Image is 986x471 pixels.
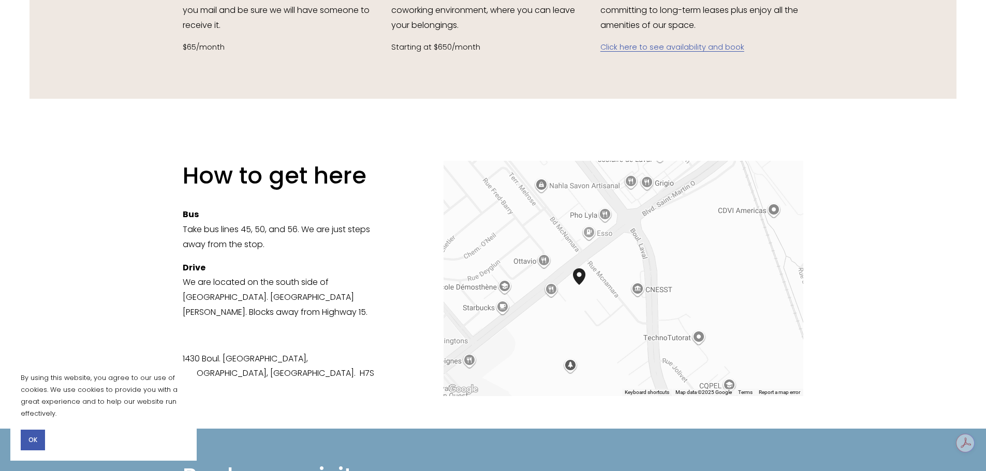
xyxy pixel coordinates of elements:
[10,361,197,461] section: Cookie banner
[183,208,199,220] strong: Bus
[183,161,386,191] h2: How to get here
[183,41,386,54] p: $65/month
[28,435,37,445] span: OK
[675,389,732,395] span: Map data ©2025 Google
[21,372,186,419] p: By using this website, you agree to our use of cookies. We use cookies to provide you with a grea...
[738,389,753,395] a: Terms
[446,383,480,396] img: Google
[391,41,595,54] p: Starting at $650/month
[573,268,598,301] div: Vic Collective 1430 Boul. St-Martin Ouest Laval, Canada
[759,389,800,395] a: Report a map error
[183,261,386,320] p: We are located on the south side of [GEOGRAPHIC_DATA]. [GEOGRAPHIC_DATA][PERSON_NAME]. Blocks awa...
[183,352,386,396] p: 1430 Boul. [GEOGRAPHIC_DATA], [GEOGRAPHIC_DATA], [GEOGRAPHIC_DATA]. H7S 1M9
[600,42,744,52] a: Click here to see availability and book
[21,430,45,450] button: OK
[446,383,480,396] a: Open this area in Google Maps (opens a new window)
[183,262,205,274] strong: Drive
[183,207,386,252] p: Take bus lines 45, 50, and 56. We are just steps away from the stop.
[625,389,669,396] button: Keyboard shortcuts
